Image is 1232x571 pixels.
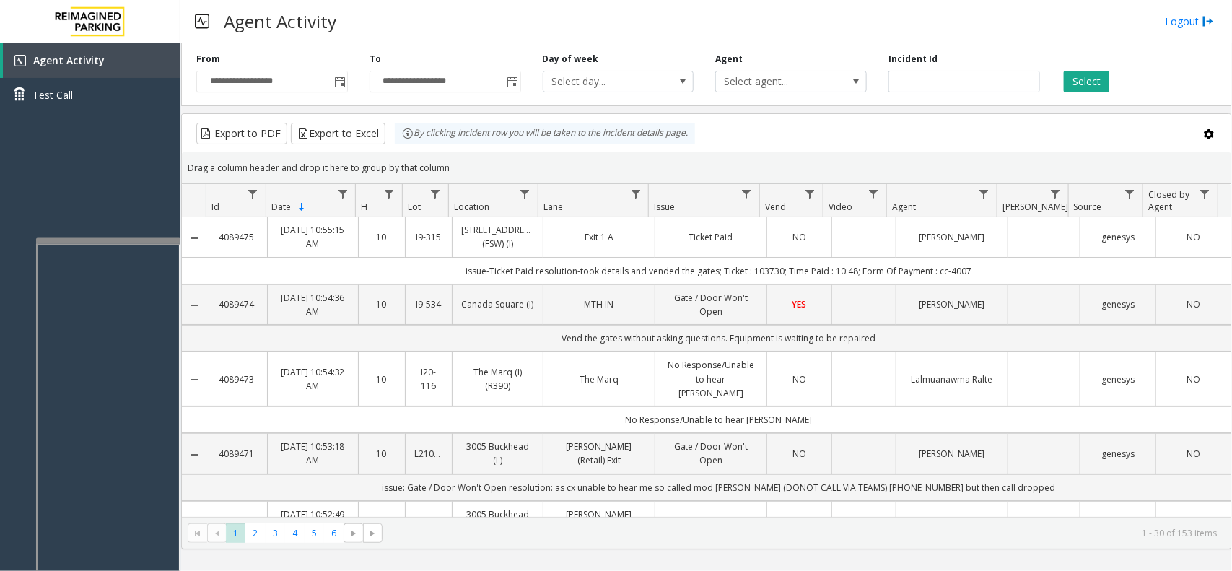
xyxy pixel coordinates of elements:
a: Lane Filter Menu [626,184,645,204]
span: NO [792,373,806,385]
a: [DATE] 10:54:32 AM [276,365,349,393]
a: genesys [1089,297,1147,311]
span: NO [792,448,806,460]
span: NO [1187,448,1200,460]
span: NO [1187,231,1200,243]
label: Incident Id [888,53,938,66]
h3: Agent Activity [217,4,344,39]
a: 10 [367,230,396,244]
label: To [370,53,381,66]
a: MTH IN [552,297,646,311]
a: Exit 1 A [552,230,646,244]
a: 4089469 [215,514,258,528]
a: 10 [367,372,396,386]
span: Page 2 [245,523,265,543]
a: genesys [1089,372,1147,386]
button: Export to PDF [196,123,287,144]
td: Vend the gates without asking questions. Equipment is waiting to be repaired [206,325,1231,352]
span: Location [454,201,489,213]
a: Date Filter Menu [333,184,352,204]
a: NO [1165,230,1223,244]
span: Date [271,201,291,213]
a: 4089475 [215,230,258,244]
a: [PERSON_NAME] [905,447,999,461]
span: Lot [408,201,421,213]
img: 'icon' [14,55,26,66]
a: [DATE] 10:53:18 AM [276,440,349,467]
a: NO [1165,514,1223,528]
span: Agent Activity [33,53,105,67]
a: I9-315 [414,230,443,244]
button: Select [1064,71,1109,92]
a: No Response/Unable to hear [PERSON_NAME] [664,358,758,400]
td: issue-Ticket Paid resolution-took details and vended the gates; Ticket : 103730; Time Paid : 10:4... [206,258,1231,284]
div: Data table [182,184,1231,517]
a: I9-534 [414,297,443,311]
td: No Response/Unable to hear [PERSON_NAME] [206,406,1231,433]
a: [STREET_ADDRESS] (FSW) (I) [461,223,534,250]
a: Ticket Paid [664,230,758,244]
span: H [362,201,368,213]
a: Vend Filter Menu [800,184,820,204]
span: NO [1187,298,1200,310]
img: infoIcon.svg [402,128,414,139]
a: 10 [367,447,396,461]
a: NO [776,372,822,386]
div: By clicking Incident row you will be taken to the incident details page. [395,123,695,144]
a: L21082601 [414,514,443,528]
a: Location Filter Menu [515,184,535,204]
a: I20-116 [414,365,443,393]
a: [PERSON_NAME] (Retail) Exit [552,507,646,535]
span: Vend [765,201,786,213]
a: Logout [1165,14,1214,29]
a: NO [776,230,822,244]
a: [DATE] 10:54:36 AM [276,291,349,318]
a: genesys [1089,447,1147,461]
td: issue: Gate / Door Won't Open resolution: as cx unable to hear me so called mod [PERSON_NAME] (DO... [206,474,1231,501]
span: Video [829,201,852,213]
a: genesys [1089,514,1147,528]
a: Parker Filter Menu [1046,184,1065,204]
label: From [196,53,220,66]
a: Canada Square (I) [461,297,534,311]
span: Select day... [543,71,663,92]
a: 4089473 [215,372,258,386]
a: NO [1165,447,1223,461]
a: 3005 Buckhead (L) [461,507,534,535]
a: 4089474 [215,297,258,311]
span: Test Call [32,87,73,103]
a: Video Filter Menu [864,184,883,204]
span: YES [792,298,807,310]
a: [DATE] 10:52:49 AM [276,507,349,535]
a: Closed by Agent Filter Menu [1195,184,1215,204]
span: Closed by Agent [1148,188,1189,213]
a: Agent Activity [3,43,180,78]
span: Sortable [296,201,307,213]
span: Toggle popup [504,71,520,92]
a: Gate / Door Won't Open [664,291,758,318]
a: 10 [367,514,396,528]
a: [PERSON_NAME] [905,297,999,311]
span: Id [211,201,219,213]
label: Agent [715,53,743,66]
a: H Filter Menu [379,184,398,204]
span: Source [1074,201,1102,213]
img: pageIcon [195,4,209,39]
a: Agent Filter Menu [974,184,994,204]
span: Go to the next page [348,528,359,539]
span: [PERSON_NAME] [1002,201,1068,213]
a: [PERSON_NAME] [905,514,999,528]
span: Select agent... [716,71,836,92]
span: Page 1 [226,523,245,543]
span: Go to the last page [367,528,379,539]
a: Id Filter Menu [243,184,263,204]
span: Issue [655,201,676,213]
a: L21082601 [414,447,443,461]
a: [PERSON_NAME] (Retail) Exit [552,440,646,467]
span: Page 4 [285,523,305,543]
span: NO [1187,515,1200,527]
a: Collapse Details [182,232,206,244]
span: Toggle popup [331,71,347,92]
a: Lalmuanawma Ralte [905,372,999,386]
span: Go to the next page [344,523,363,544]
